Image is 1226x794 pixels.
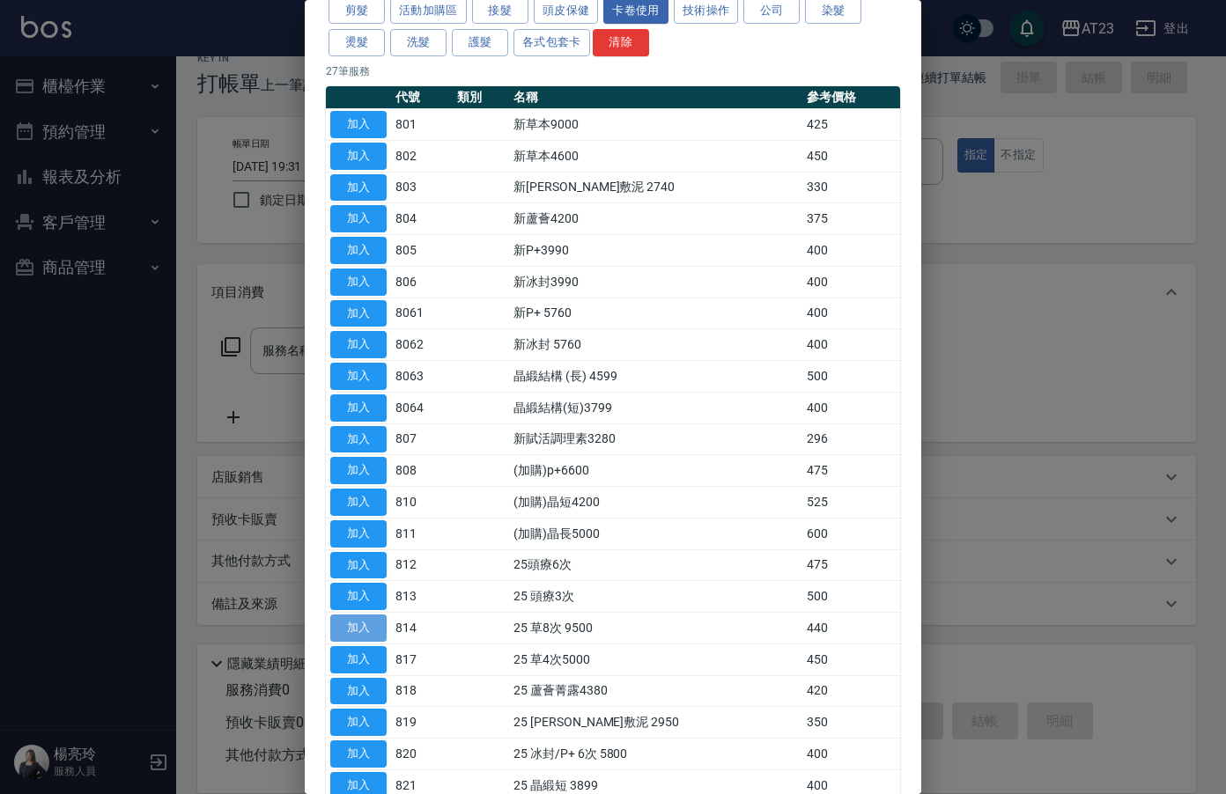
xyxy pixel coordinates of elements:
td: (加購)p+6600 [509,455,802,487]
td: 330 [802,172,900,203]
td: 25 [PERSON_NAME]敷泥 2950 [509,707,802,739]
td: 新冰封3990 [509,266,802,298]
button: 加入 [330,740,387,768]
button: 加入 [330,394,387,422]
td: 296 [802,423,900,455]
td: 新賦活調理素3280 [509,423,802,455]
button: 洗髮 [390,29,447,56]
td: 817 [391,643,453,675]
button: 加入 [330,237,387,264]
td: 8063 [391,361,453,393]
td: 475 [802,549,900,581]
button: 各式包套卡 [513,29,590,56]
td: 805 [391,235,453,267]
td: 25 頭療3次 [509,581,802,613]
td: 450 [802,140,900,172]
button: 加入 [330,457,387,484]
td: 400 [802,739,900,770]
th: 名稱 [509,86,802,109]
button: 加入 [330,489,387,516]
td: 25 草4次5000 [509,643,802,675]
td: 814 [391,613,453,644]
td: 晶緞結構(短)3799 [509,392,802,423]
td: 810 [391,487,453,518]
td: 8064 [391,392,453,423]
td: 525 [802,487,900,518]
td: 802 [391,140,453,172]
td: 晶緞結構 (長) 4599 [509,361,802,393]
button: 加入 [330,552,387,579]
td: 812 [391,549,453,581]
td: 400 [802,392,900,423]
button: 加入 [330,363,387,390]
td: 新草本4600 [509,140,802,172]
td: 25 草8次 9500 [509,613,802,644]
td: 804 [391,203,453,235]
td: 600 [802,518,900,549]
button: 加入 [330,583,387,610]
button: 清除 [593,29,649,56]
button: 加入 [330,709,387,736]
td: 475 [802,455,900,487]
button: 加入 [330,143,387,170]
button: 加入 [330,300,387,327]
td: 新蘆薈4200 [509,203,802,235]
td: 500 [802,581,900,613]
td: 801 [391,109,453,141]
button: 護髮 [452,29,508,56]
td: 375 [802,203,900,235]
td: 新[PERSON_NAME]敷泥 2740 [509,172,802,203]
td: 813 [391,581,453,613]
td: 400 [802,298,900,329]
td: 806 [391,266,453,298]
td: 811 [391,518,453,549]
td: 400 [802,266,900,298]
button: 加入 [330,268,387,296]
td: 807 [391,423,453,455]
td: 400 [802,329,900,361]
button: 加入 [330,646,387,673]
th: 類別 [453,86,509,109]
button: 加入 [330,331,387,358]
button: 燙髮 [329,29,385,56]
td: 8061 [391,298,453,329]
button: 加入 [330,520,387,548]
td: 808 [391,455,453,487]
td: 新P+ 5760 [509,298,802,329]
td: 350 [802,707,900,739]
td: 440 [802,613,900,644]
td: 450 [802,643,900,675]
td: 400 [802,235,900,267]
td: 25 蘆薈菁露4380 [509,675,802,707]
td: 新P+3990 [509,235,802,267]
td: 803 [391,172,453,203]
th: 參考價格 [802,86,900,109]
td: 818 [391,675,453,707]
td: (加購)晶短4200 [509,487,802,518]
td: 8062 [391,329,453,361]
td: 820 [391,739,453,770]
button: 加入 [330,426,387,453]
button: 加入 [330,111,387,138]
td: 500 [802,361,900,393]
td: 420 [802,675,900,707]
td: 819 [391,707,453,739]
td: 25 冰封/P+ 6次 5800 [509,739,802,770]
td: (加購)晶長5000 [509,518,802,549]
button: 加入 [330,614,387,642]
td: 新冰封 5760 [509,329,802,361]
td: 新草本9000 [509,109,802,141]
th: 代號 [391,86,453,109]
td: 425 [802,109,900,141]
button: 加入 [330,678,387,705]
p: 27 筆服務 [326,63,900,79]
button: 加入 [330,205,387,232]
td: 25頭療6次 [509,549,802,581]
button: 加入 [330,174,387,202]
